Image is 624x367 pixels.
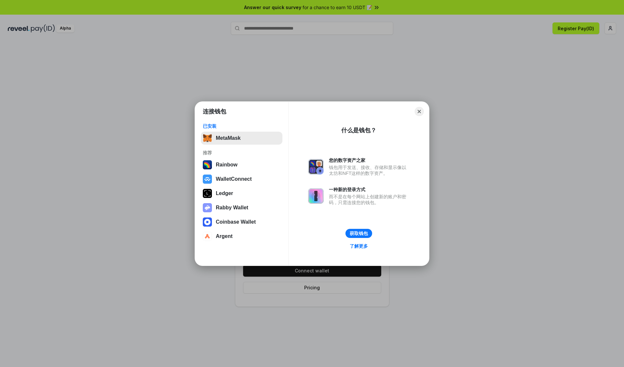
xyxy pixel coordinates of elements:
[201,132,282,145] button: MetaMask
[203,203,212,212] img: svg+xml,%3Csvg%20xmlns%3D%22http%3A%2F%2Fwww.w3.org%2F2000%2Fsvg%22%20fill%3D%22none%22%20viewBox...
[329,164,409,176] div: 钱包用于发送、接收、存储和显示像以太坊和NFT这样的数字资产。
[345,229,372,238] button: 获取钱包
[216,176,252,182] div: WalletConnect
[216,219,256,225] div: Coinbase Wallet
[203,189,212,198] img: svg+xml,%3Csvg%20xmlns%3D%22http%3A%2F%2Fwww.w3.org%2F2000%2Fsvg%22%20width%3D%2228%22%20height%3...
[346,242,372,250] a: 了解更多
[203,108,226,115] h1: 连接钱包
[201,230,282,243] button: Argent
[308,188,324,204] img: svg+xml,%3Csvg%20xmlns%3D%22http%3A%2F%2Fwww.w3.org%2F2000%2Fsvg%22%20fill%3D%22none%22%20viewBox...
[216,190,233,196] div: Ledger
[216,233,233,239] div: Argent
[216,162,238,168] div: Rainbow
[203,217,212,227] img: svg+xml,%3Csvg%20width%3D%2228%22%20height%3D%2228%22%20viewBox%3D%220%200%2028%2028%22%20fill%3D...
[201,158,282,171] button: Rainbow
[203,160,212,169] img: svg+xml,%3Csvg%20width%3D%22120%22%20height%3D%22120%22%20viewBox%3D%220%200%20120%20120%22%20fil...
[329,157,409,163] div: 您的数字资产之家
[308,159,324,175] img: svg+xml,%3Csvg%20xmlns%3D%22http%3A%2F%2Fwww.w3.org%2F2000%2Fsvg%22%20fill%3D%22none%22%20viewBox...
[329,194,409,205] div: 而不是在每个网站上创建新的账户和密码，只需连接您的钱包。
[341,126,376,134] div: 什么是钱包？
[203,232,212,241] img: svg+xml,%3Csvg%20width%3D%2228%22%20height%3D%2228%22%20viewBox%3D%220%200%2028%2028%22%20fill%3D...
[203,123,280,129] div: 已安装
[203,175,212,184] img: svg+xml,%3Csvg%20width%3D%2228%22%20height%3D%2228%22%20viewBox%3D%220%200%2028%2028%22%20fill%3D...
[201,173,282,186] button: WalletConnect
[201,201,282,214] button: Rabby Wallet
[415,107,424,116] button: Close
[203,134,212,143] img: svg+xml,%3Csvg%20fill%3D%22none%22%20height%3D%2233%22%20viewBox%3D%220%200%2035%2033%22%20width%...
[216,135,240,141] div: MetaMask
[350,243,368,249] div: 了解更多
[329,187,409,192] div: 一种新的登录方式
[201,216,282,229] button: Coinbase Wallet
[216,205,248,211] div: Rabby Wallet
[203,150,280,156] div: 推荐
[350,230,368,236] div: 获取钱包
[201,187,282,200] button: Ledger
